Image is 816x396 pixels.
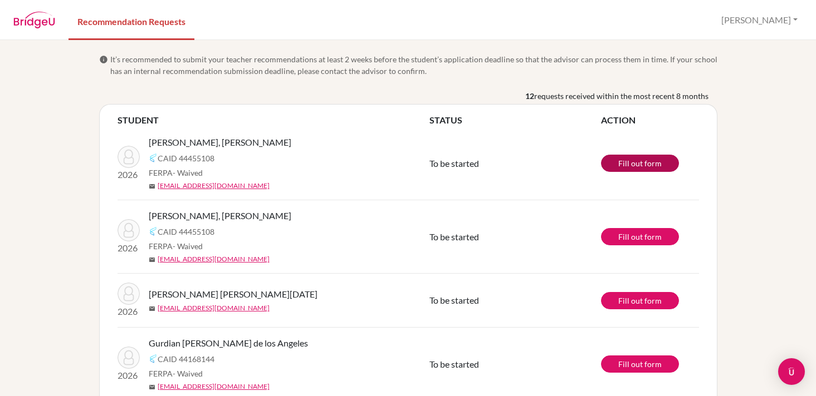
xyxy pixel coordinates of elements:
[158,254,270,264] a: [EMAIL_ADDRESS][DOMAIN_NAME]
[118,346,140,369] img: Gurdian Tercero, Keymi de los Angeles
[69,2,194,40] a: Recommendation Requests
[110,53,717,77] span: It’s recommended to submit your teacher recommendations at least 2 weeks before the student’s app...
[118,113,429,127] th: STUDENT
[149,167,203,179] span: FERPA
[601,355,679,373] a: Fill out form
[149,154,158,162] img: Common App logo
[149,136,291,149] span: [PERSON_NAME], [PERSON_NAME]
[429,231,479,242] span: To be started
[601,228,679,245] a: Fill out form
[173,168,203,177] span: - Waived
[716,9,803,31] button: [PERSON_NAME]
[158,353,214,365] span: CAID 44168144
[149,256,155,263] span: mail
[149,183,155,190] span: mail
[99,55,108,64] span: info
[525,90,534,102] b: 12
[118,219,140,241] img: Zavala Cross, Miguel Ernesto
[429,113,601,127] th: STATUS
[118,369,140,382] p: 2026
[173,241,203,251] span: - Waived
[158,382,270,392] a: [EMAIL_ADDRESS][DOMAIN_NAME]
[149,288,317,301] span: [PERSON_NAME] [PERSON_NAME][DATE]
[118,241,140,255] p: 2026
[601,155,679,172] a: Fill out form
[534,90,708,102] span: requests received within the most recent 8 months
[149,240,203,252] span: FERPA
[158,181,270,191] a: [EMAIL_ADDRESS][DOMAIN_NAME]
[13,12,55,28] img: BridgeU logo
[149,305,155,312] span: mail
[429,158,479,169] span: To be started
[149,336,308,350] span: Gurdian [PERSON_NAME] de los Angeles
[158,152,214,164] span: CAID 44455108
[118,146,140,168] img: Zavala Cross, Miguel Ernesto
[429,359,479,369] span: To be started
[158,303,270,313] a: [EMAIL_ADDRESS][DOMAIN_NAME]
[429,295,479,305] span: To be started
[118,305,140,318] p: 2026
[601,113,699,127] th: ACTION
[601,292,679,309] a: Fill out form
[149,209,291,222] span: [PERSON_NAME], [PERSON_NAME]
[149,354,158,363] img: Common App logo
[173,369,203,378] span: - Waived
[158,226,214,237] span: CAID 44455108
[149,227,158,236] img: Common App logo
[118,283,140,305] img: De Villers Sequeira, Lucia Marie
[118,168,140,181] p: 2026
[778,358,805,385] div: Open Intercom Messenger
[149,368,203,379] span: FERPA
[149,384,155,390] span: mail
